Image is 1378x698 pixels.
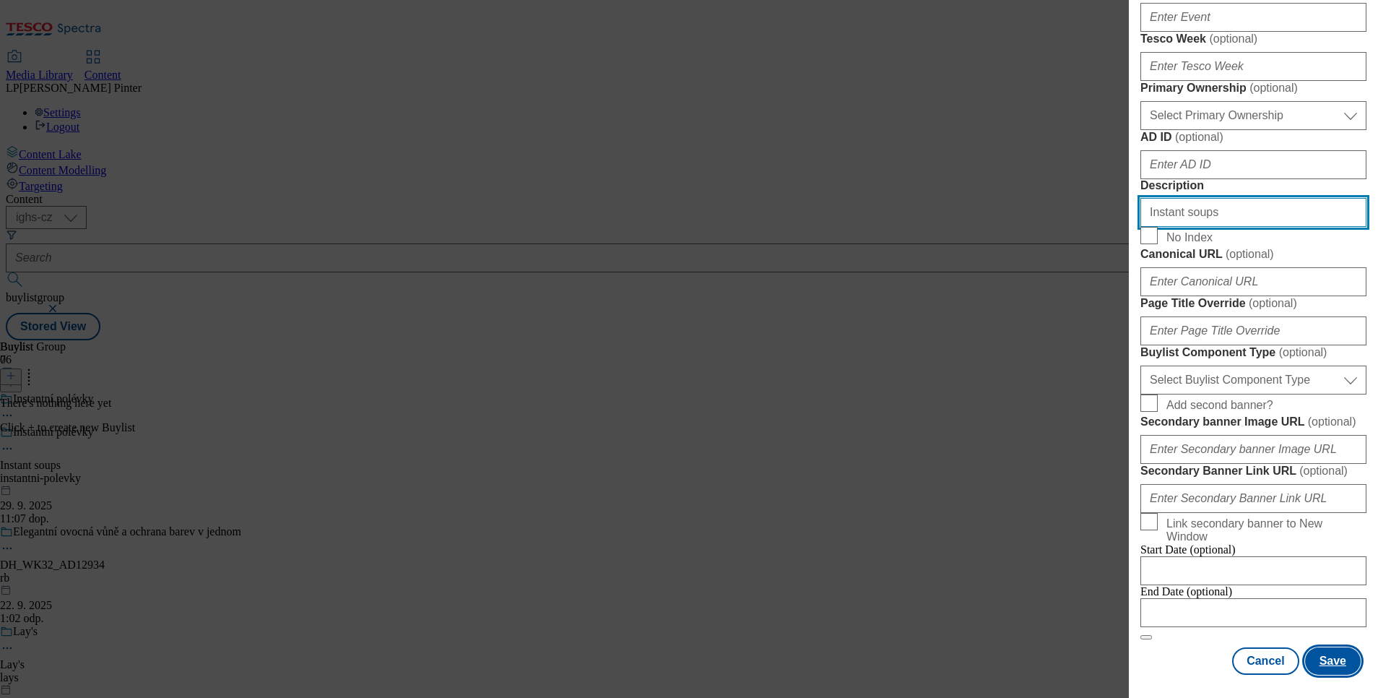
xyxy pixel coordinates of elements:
[1166,399,1273,412] span: Add second banner?
[1249,297,1297,309] span: ( optional )
[1140,130,1366,145] label: AD ID
[1140,556,1366,585] input: Enter Date
[1166,231,1213,244] span: No Index
[1140,598,1366,627] input: Enter Date
[1140,52,1366,81] input: Enter Tesco Week
[1140,247,1366,262] label: Canonical URL
[1249,82,1298,94] span: ( optional )
[1226,248,1274,260] span: ( optional )
[1140,198,1366,227] input: Enter Description
[1140,484,1366,513] input: Enter Secondary Banner Link URL
[1140,435,1366,464] input: Enter Secondary banner Image URL
[1140,345,1366,360] label: Buylist Component Type
[1140,543,1236,556] span: Start Date (optional)
[1209,33,1257,45] span: ( optional )
[1305,647,1361,675] button: Save
[1308,415,1356,428] span: ( optional )
[1140,464,1366,478] label: Secondary Banner Link URL
[1140,585,1232,598] span: End Date (optional)
[1140,267,1366,296] input: Enter Canonical URL
[1140,179,1366,192] label: Description
[1140,81,1366,95] label: Primary Ownership
[1232,647,1299,675] button: Cancel
[1140,3,1366,32] input: Enter Event
[1279,346,1327,358] span: ( optional )
[1299,465,1348,477] span: ( optional )
[1166,517,1361,543] span: Link secondary banner to New Window
[1140,296,1366,311] label: Page Title Override
[1140,316,1366,345] input: Enter Page Title Override
[1175,131,1223,143] span: ( optional )
[1140,150,1366,179] input: Enter AD ID
[1140,32,1366,46] label: Tesco Week
[1140,415,1366,429] label: Secondary banner Image URL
